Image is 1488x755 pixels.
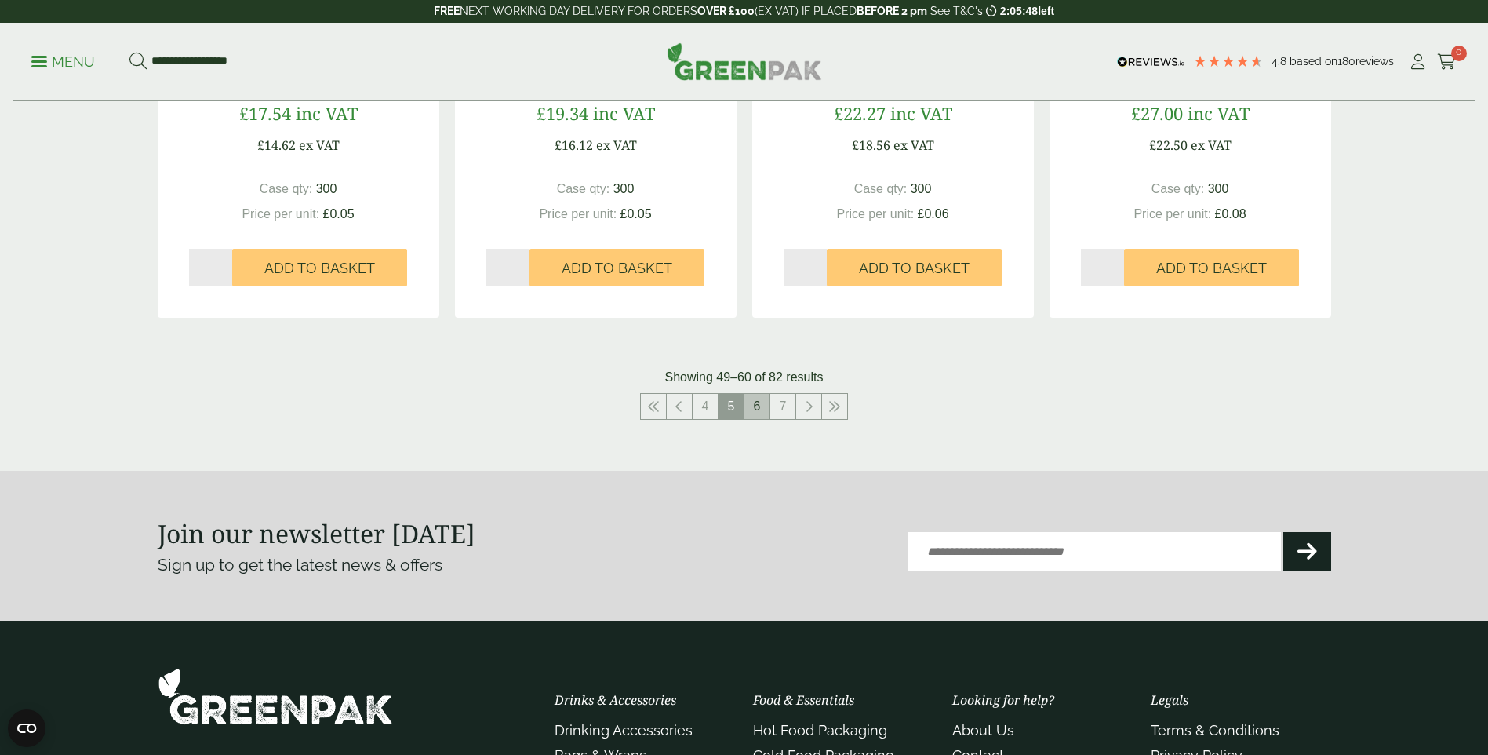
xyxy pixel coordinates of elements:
span: Add to Basket [264,260,375,277]
i: My Account [1408,54,1428,70]
a: Hot Food Packaging [753,722,887,739]
span: Add to Basket [1156,260,1267,277]
strong: BEFORE 2 pm [857,5,927,17]
a: See T&C's [930,5,983,17]
span: Add to Basket [859,260,970,277]
button: Add to Basket [529,249,704,286]
span: Price per unit: [242,207,319,221]
div: 4.78 Stars [1193,54,1264,68]
span: 300 [613,182,635,195]
a: 4 [693,394,718,419]
span: ex VAT [1191,137,1232,154]
span: Case qty: [260,182,313,195]
span: inc VAT [890,101,952,125]
span: Case qty: [854,182,908,195]
i: Cart [1437,54,1457,70]
span: 2:05:48 [1000,5,1038,17]
span: 5 [719,394,744,419]
p: Menu [31,53,95,71]
button: Add to Basket [1124,249,1299,286]
span: Based on [1290,55,1337,67]
a: 6 [744,394,769,419]
span: £0.08 [1215,207,1246,221]
a: About Us [952,722,1014,739]
span: 0 [1451,46,1467,61]
span: inc VAT [593,101,655,125]
span: Price per unit: [1133,207,1211,221]
span: 300 [1208,182,1229,195]
span: Case qty: [1151,182,1205,195]
span: £22.50 [1149,137,1188,154]
img: GreenPak Supplies [667,42,822,80]
img: GreenPak Supplies [158,668,393,725]
a: Menu [31,53,95,68]
span: Price per unit: [539,207,617,221]
span: £14.62 [257,137,296,154]
img: REVIEWS.io [1117,57,1185,67]
a: Drinking Accessories [555,722,693,739]
span: £16.12 [555,137,593,154]
span: 300 [911,182,932,195]
button: Add to Basket [827,249,1002,286]
span: £0.05 [620,207,652,221]
span: £0.06 [918,207,949,221]
span: £18.56 [852,137,890,154]
span: ex VAT [596,137,637,154]
button: Add to Basket [232,249,407,286]
span: ex VAT [893,137,934,154]
span: £22.27 [834,101,886,125]
span: reviews [1355,55,1394,67]
span: Case qty: [557,182,610,195]
p: Showing 49–60 of 82 results [665,368,824,387]
span: inc VAT [1188,101,1250,125]
span: inc VAT [296,101,358,125]
span: Price per unit: [836,207,914,221]
span: £27.00 [1131,101,1183,125]
strong: Join our newsletter [DATE] [158,516,475,550]
a: 7 [770,394,795,419]
span: Add to Basket [562,260,672,277]
strong: FREE [434,5,460,17]
span: left [1038,5,1054,17]
span: 180 [1337,55,1355,67]
span: 300 [316,182,337,195]
a: 0 [1437,50,1457,74]
button: Open CMP widget [8,709,45,747]
span: ex VAT [299,137,340,154]
span: £19.34 [537,101,588,125]
span: 4.8 [1272,55,1290,67]
p: Sign up to get the latest news & offers [158,553,686,578]
span: £17.54 [239,101,291,125]
span: £0.05 [323,207,355,221]
a: Terms & Conditions [1151,722,1279,739]
strong: OVER £100 [697,5,755,17]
